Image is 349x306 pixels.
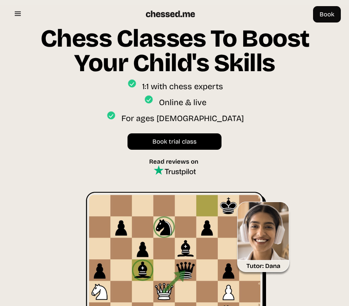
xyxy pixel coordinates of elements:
div: 1:1 with chess experts [142,77,223,93]
a: Book trial class [128,133,221,150]
a: Read reviews on [149,158,200,175]
a: Book [313,6,341,22]
div: For ages [DEMOGRAPHIC_DATA] [121,109,244,125]
div: menu [8,4,28,24]
div: Read reviews on [149,158,200,165]
h1: Chess Classes To Boost Your Child's Skills [29,26,320,77]
div: Online & live [159,93,206,109]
